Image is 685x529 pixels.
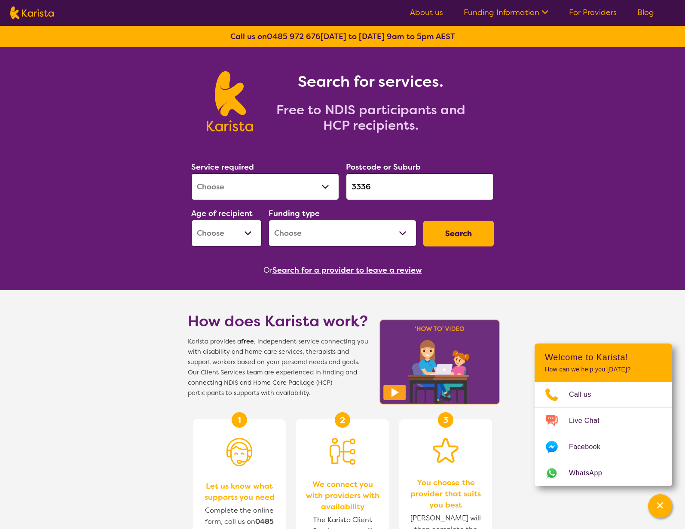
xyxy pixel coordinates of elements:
h2: Welcome to Karista! [545,352,662,362]
button: Channel Menu [648,494,672,518]
a: About us [410,7,443,18]
div: Channel Menu [535,344,672,486]
img: Karista logo [207,71,253,131]
ul: Choose channel [535,382,672,486]
span: We connect you with providers with availability [305,479,380,512]
b: free [241,337,254,346]
button: Search [423,221,494,246]
div: 2 [335,412,350,428]
img: Person being matched to services icon [330,438,355,465]
span: Call us [569,388,602,401]
span: Karista provides a , independent service connecting you with disability and home care services, t... [188,337,368,398]
label: Postcode or Suburb [346,162,421,172]
span: WhatsApp [569,467,612,480]
p: How can we help you [DATE]? [545,366,662,373]
input: Type [346,173,494,200]
button: Search for a provider to leave a review [272,264,422,277]
span: Let us know what supports you need [202,480,277,503]
label: Service required [191,162,254,172]
span: Facebook [569,441,611,453]
span: Live Chat [569,414,610,427]
div: 3 [438,412,453,428]
img: Karista logo [10,6,54,19]
label: Age of recipient [191,208,253,219]
h1: How does Karista work? [188,311,368,331]
img: Karista video [377,317,502,407]
b: Call us on [DATE] to [DATE] 9am to 5pm AEST [230,31,455,42]
label: Funding type [269,208,320,219]
span: Or [263,264,272,277]
h2: Free to NDIS participants and HCP recipients. [263,102,478,133]
a: 0485 972 676 [267,31,321,42]
a: Funding Information [464,7,548,18]
img: Person with headset icon [226,438,252,466]
a: Blog [637,7,654,18]
a: For Providers [569,7,617,18]
div: 1 [232,412,247,428]
a: Web link opens in a new tab. [535,460,672,486]
span: You choose the provider that suits you best [408,477,483,511]
img: Star icon [433,438,459,463]
h1: Search for services. [263,71,478,92]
